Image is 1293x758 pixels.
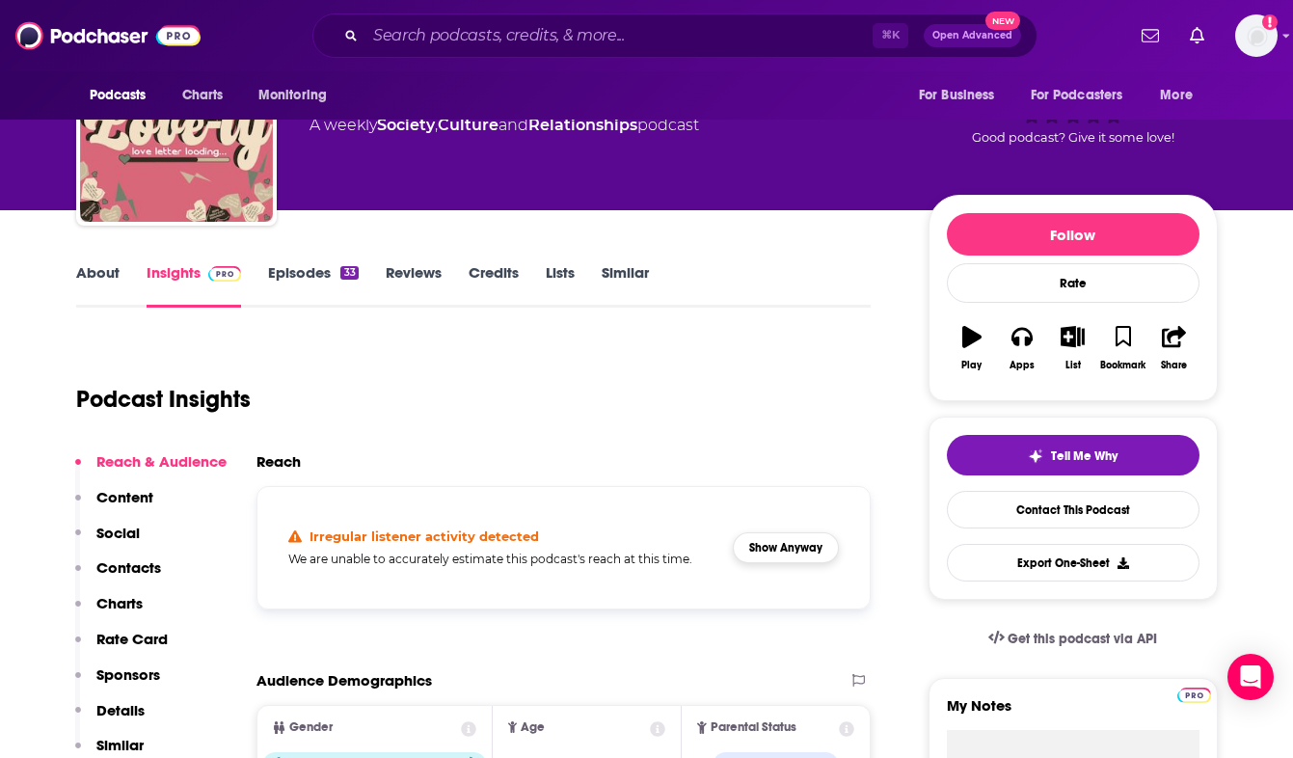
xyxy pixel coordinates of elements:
h2: Reach [256,452,301,471]
button: Share [1148,313,1199,383]
div: Open Intercom Messenger [1227,654,1274,700]
button: open menu [245,77,352,114]
a: Society [377,116,435,134]
button: Contacts [75,558,161,594]
a: Pro website [1177,685,1211,703]
button: Export One-Sheet [947,544,1199,582]
button: Sponsors [75,665,160,701]
a: Contact This Podcast [947,491,1199,528]
p: Contacts [96,558,161,577]
a: Similar [602,263,649,308]
label: My Notes [947,696,1199,730]
a: InsightsPodchaser Pro [147,263,242,308]
div: 33 [340,266,358,280]
span: ⌘ K [873,23,908,48]
span: Monitoring [258,82,327,109]
div: Share [1161,360,1187,371]
div: List [1065,360,1081,371]
button: Open AdvancedNew [924,24,1021,47]
div: Apps [1010,360,1035,371]
span: Good podcast? Give it some love! [972,130,1174,145]
span: Logged in as sarahhallprinc [1235,14,1278,57]
a: Episodes33 [268,263,358,308]
button: Follow [947,213,1199,256]
p: Reach & Audience [96,452,227,471]
h1: Podcast Insights [76,385,251,414]
img: Podchaser - Follow, Share and Rate Podcasts [15,17,201,54]
p: Rate Card [96,630,168,648]
span: Podcasts [90,82,147,109]
span: Age [521,721,545,734]
a: Show notifications dropdown [1134,19,1167,52]
button: List [1047,313,1097,383]
span: Tell Me Why [1051,448,1118,464]
button: Show Anyway [733,532,839,563]
button: Apps [997,313,1047,383]
span: For Podcasters [1031,82,1123,109]
a: Credits [469,263,519,308]
button: open menu [1146,77,1217,114]
h2: Audience Demographics [256,671,432,690]
button: Content [75,488,153,524]
span: , [435,116,438,134]
a: Reviews [386,263,442,308]
button: Play [947,313,997,383]
span: New [985,12,1020,30]
img: Podchaser Pro [1177,688,1211,703]
span: Get this podcast via API [1008,631,1157,647]
p: Sponsors [96,665,160,684]
a: Show notifications dropdown [1182,19,1212,52]
span: and [498,116,528,134]
div: A weekly podcast [310,114,699,137]
button: Charts [75,594,143,630]
span: Charts [182,82,224,109]
img: User Profile [1235,14,1278,57]
div: Search podcasts, credits, & more... [312,14,1037,58]
h4: Irregular listener activity detected [310,528,539,544]
a: Get this podcast via API [973,615,1173,663]
span: For Business [919,82,995,109]
span: Open Advanced [932,31,1012,41]
img: Podchaser Pro [208,266,242,282]
img: tell me why sparkle [1028,448,1043,464]
button: open menu [1018,77,1151,114]
button: Reach & Audience [75,452,227,488]
img: Love-ly: Exploring Modern Relationships [80,29,273,222]
a: About [76,263,120,308]
p: Charts [96,594,143,612]
button: Social [75,524,140,559]
button: open menu [76,77,172,114]
div: Play [961,360,982,371]
p: Details [96,701,145,719]
span: Parental Status [711,721,796,734]
button: Details [75,701,145,737]
a: Relationships [528,116,637,134]
p: Similar [96,736,144,754]
svg: Add a profile image [1262,14,1278,30]
div: Rate [947,263,1199,303]
button: Bookmark [1098,313,1148,383]
button: tell me why sparkleTell Me Why [947,435,1199,475]
h5: We are unable to accurately estimate this podcast's reach at this time. [288,552,718,566]
p: Content [96,488,153,506]
span: Gender [289,721,333,734]
button: open menu [905,77,1019,114]
button: Show profile menu [1235,14,1278,57]
a: Charts [170,77,235,114]
a: Culture [438,116,498,134]
input: Search podcasts, credits, & more... [365,20,873,51]
button: Rate Card [75,630,168,665]
a: Lists [546,263,575,308]
p: Social [96,524,140,542]
span: More [1160,82,1193,109]
div: Bookmark [1100,360,1145,371]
